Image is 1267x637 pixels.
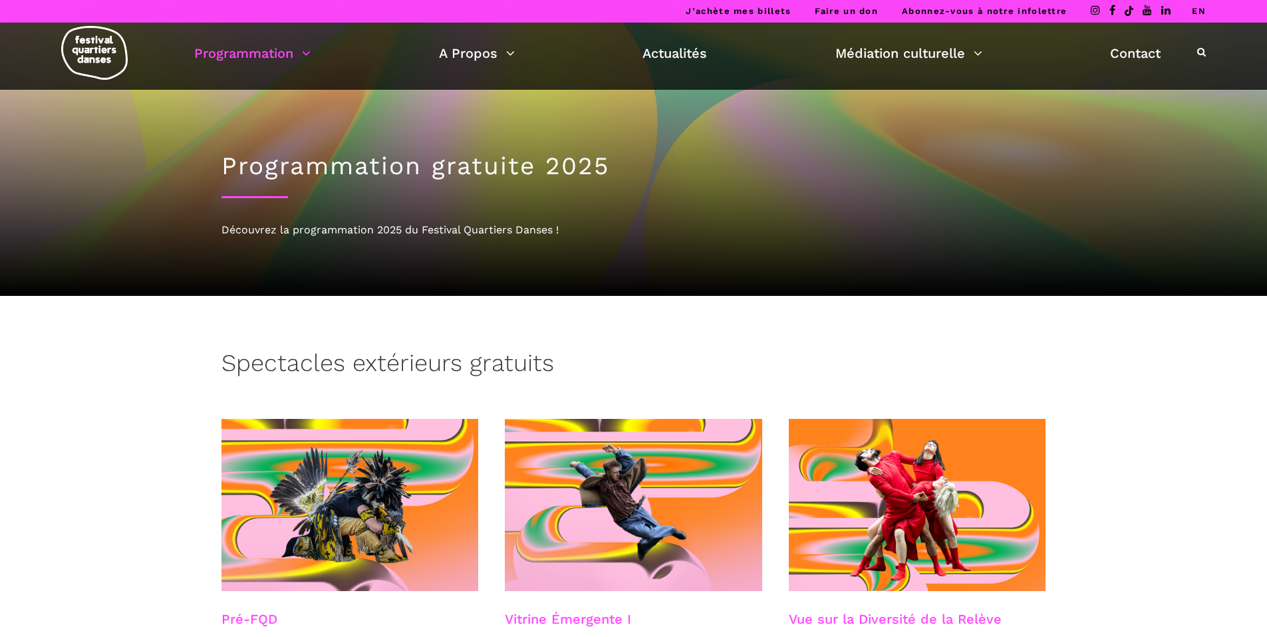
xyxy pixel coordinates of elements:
img: logo-fqd-med [61,26,128,80]
a: Médiation culturelle [835,42,982,64]
a: Programmation [194,42,311,64]
h1: Programmation gratuite 2025 [221,152,1046,181]
a: Abonnez-vous à notre infolettre [902,6,1067,16]
a: J’achète mes billets [686,6,791,16]
a: A Propos [439,42,515,64]
h3: Spectacles extérieurs gratuits [221,349,554,382]
a: Contact [1110,42,1161,64]
a: EN [1192,6,1206,16]
div: Découvrez la programmation 2025 du Festival Quartiers Danses ! [221,221,1046,239]
a: Actualités [642,42,707,64]
a: Faire un don [815,6,878,16]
